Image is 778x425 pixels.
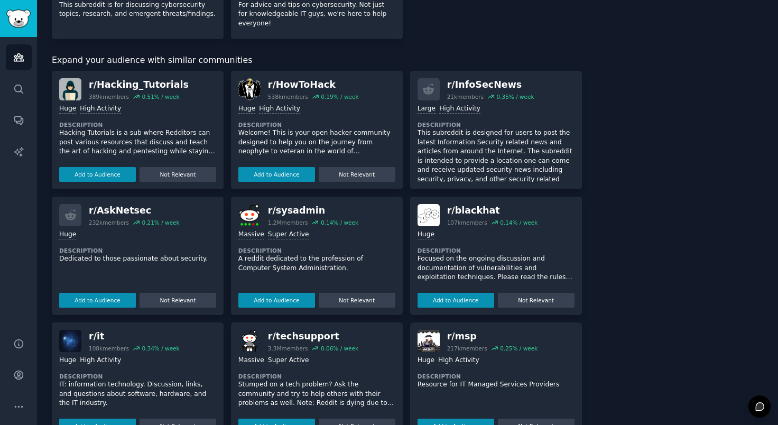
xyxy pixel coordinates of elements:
dt: Description [238,121,395,128]
button: Add to Audience [238,293,315,308]
img: msp [418,330,440,352]
button: Add to Audience [238,167,315,182]
img: GummySearch logo [6,10,31,28]
img: techsupport [238,330,261,352]
p: Resource for IT Managed Services Providers [418,380,575,390]
dt: Description [59,247,216,254]
div: r/ it [89,330,180,343]
div: 0.19 % / week [321,93,358,100]
div: 0.14 % / week [321,219,358,226]
p: A reddit dedicated to the profession of Computer System Administration. [238,254,395,273]
img: HowToHack [238,78,261,100]
img: it [59,330,81,352]
div: r/ Hacking_Tutorials [89,78,189,91]
button: Add to Audience [418,293,494,308]
p: Hacking Tutorials is a sub where Redditors can post various resources that discuss and teach the ... [59,128,216,156]
div: r/ InfoSecNews [447,78,534,91]
div: 107k members [447,219,487,226]
div: 0.51 % / week [142,93,179,100]
button: Add to Audience [59,293,136,308]
div: High Activity [80,356,121,366]
div: Huge [418,230,434,240]
dt: Description [418,121,575,128]
div: 1.2M members [268,219,308,226]
div: Super Active [268,356,309,366]
img: sysadmin [238,204,261,226]
div: Huge [59,230,76,240]
div: 0.35 % / week [496,93,534,100]
p: For advice and tips on cybersecurity. Not just for knowledgeable IT guys, we're here to help ever... [238,1,395,29]
dt: Description [59,121,216,128]
div: r/ AskNetsec [89,204,180,217]
div: Super Active [268,230,309,240]
div: r/ techsupport [268,330,358,343]
div: 21k members [447,93,484,100]
button: Add to Audience [59,167,136,182]
img: blackhat [418,204,440,226]
div: r/ sysadmin [268,204,358,217]
img: Hacking_Tutorials [59,78,81,100]
dt: Description [418,247,575,254]
p: This subreddit is designed for users to post the latest Information Security related news and art... [418,128,575,193]
div: Huge [418,356,434,366]
dt: Description [238,247,395,254]
button: Not Relevant [140,167,216,182]
dt: Description [59,373,216,380]
p: Focused on the ongoing discussion and documentation of vulnerabilities and exploitation technique... [418,254,575,282]
p: This subreddit is for discussing cybersecurity topics, research, and emergent threats/findings. [59,1,216,19]
div: High Activity [80,104,121,114]
p: Welcome! This is your open hacker community designed to help you on the journey from neophyte to ... [238,128,395,156]
div: 108k members [89,345,129,352]
div: 217k members [447,345,487,352]
div: r/ blackhat [447,204,538,217]
div: 0.14 % / week [500,219,538,226]
button: Not Relevant [319,293,395,308]
div: 232k members [89,219,129,226]
button: Not Relevant [140,293,216,308]
dt: Description [418,373,575,380]
p: IT: information technology. Discussion, links, and questions about software, hardware, and the IT... [59,380,216,408]
div: Large [418,104,436,114]
div: 0.25 % / week [500,345,538,352]
p: Stumped on a tech problem? Ask the community and try to help others with their problems as well. ... [238,380,395,408]
div: High Activity [259,104,300,114]
div: 538k members [268,93,308,100]
div: Huge [59,356,76,366]
dt: Description [238,373,395,380]
div: 0.34 % / week [142,345,179,352]
div: r/ HowToHack [268,78,359,91]
div: Huge [59,104,76,114]
div: Massive [238,230,264,240]
div: 389k members [89,93,129,100]
button: Not Relevant [319,167,395,182]
span: Expand your audience with similar communities [52,54,252,67]
div: 0.06 % / week [321,345,358,352]
div: High Activity [438,356,479,366]
button: Not Relevant [498,293,575,308]
div: High Activity [439,104,480,114]
div: r/ msp [447,330,538,343]
div: Massive [238,356,264,366]
p: Dedicated to those passionate about security. [59,254,216,264]
div: 3.3M members [268,345,308,352]
div: Huge [238,104,255,114]
div: 0.21 % / week [142,219,179,226]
